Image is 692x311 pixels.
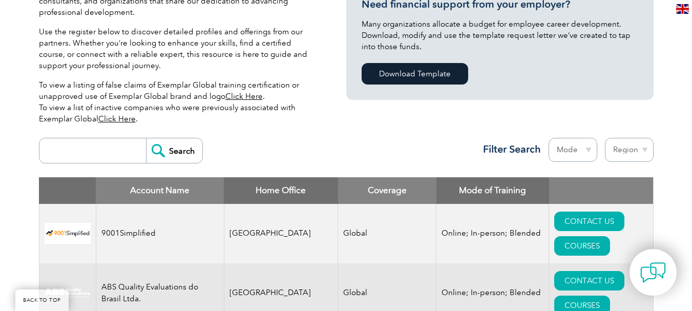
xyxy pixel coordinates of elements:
[45,287,91,299] img: c92924ac-d9bc-ea11-a814-000d3a79823d-logo.jpg
[45,223,91,244] img: 37c9c059-616f-eb11-a812-002248153038-logo.png
[554,212,624,231] a: CONTACT US
[436,177,549,204] th: Mode of Training: activate to sort column ascending
[477,143,541,156] h3: Filter Search
[640,260,666,285] img: contact-chat.png
[146,138,202,163] input: Search
[362,63,468,85] a: Download Template
[98,114,136,123] a: Click Here
[554,271,624,291] a: CONTACT US
[96,177,224,204] th: Account Name: activate to sort column descending
[676,4,689,14] img: en
[224,177,338,204] th: Home Office: activate to sort column ascending
[39,26,316,71] p: Use the register below to discover detailed profiles and offerings from our partners. Whether you...
[554,236,610,256] a: COURSES
[96,204,224,263] td: 9001Simplified
[39,79,316,125] p: To view a listing of false claims of Exemplar Global training certification or unapproved use of ...
[225,92,263,101] a: Click Here
[338,177,436,204] th: Coverage: activate to sort column ascending
[15,289,69,311] a: BACK TO TOP
[338,204,436,263] td: Global
[362,18,638,52] p: Many organizations allocate a budget for employee career development. Download, modify and use th...
[224,204,338,263] td: [GEOGRAPHIC_DATA]
[549,177,653,204] th: : activate to sort column ascending
[436,204,549,263] td: Online; In-person; Blended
